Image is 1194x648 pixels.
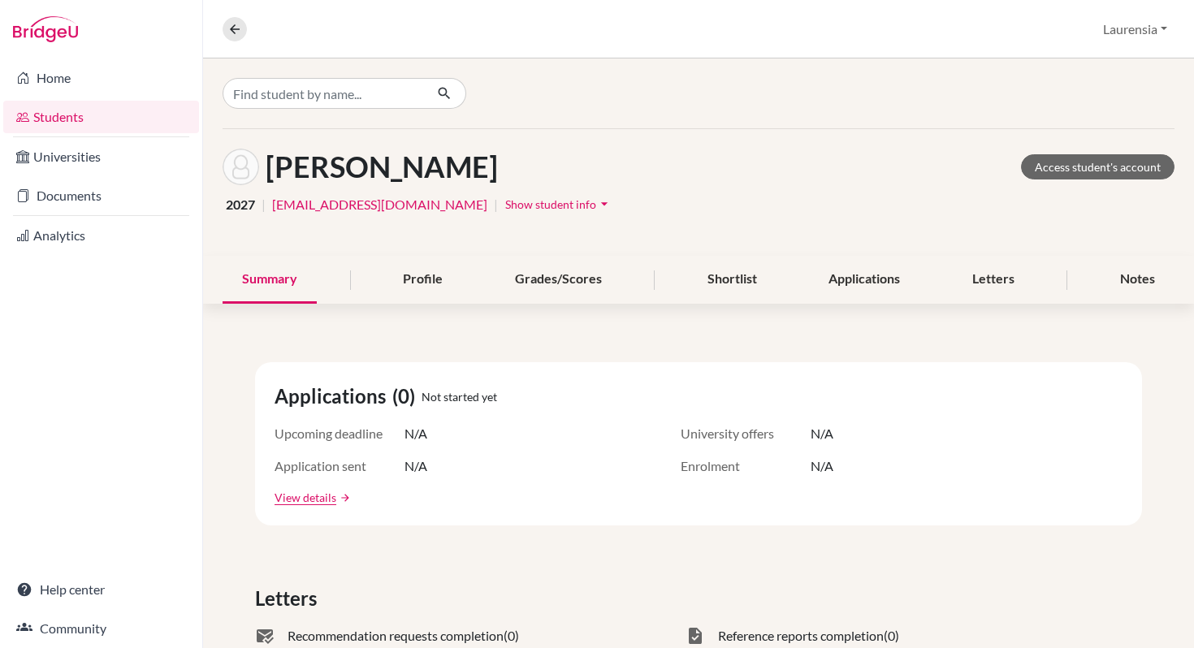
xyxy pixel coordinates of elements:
a: arrow_forward [336,492,351,503]
span: mark_email_read [255,626,275,646]
img: Reynaldo Widagdo's avatar [223,149,259,185]
div: Summary [223,256,317,304]
span: Enrolment [681,456,811,476]
div: Letters [953,256,1034,304]
span: N/A [811,456,833,476]
span: | [262,195,266,214]
a: Students [3,101,199,133]
span: | [494,195,498,214]
a: Access student's account [1021,154,1175,179]
a: Home [3,62,199,94]
div: Profile [383,256,462,304]
img: Bridge-U [13,16,78,42]
button: Show student infoarrow_drop_down [504,192,613,217]
span: Letters [255,584,323,613]
h1: [PERSON_NAME] [266,149,498,184]
span: Not started yet [422,388,497,405]
a: Community [3,612,199,645]
span: Upcoming deadline [275,424,404,443]
div: Grades/Scores [495,256,621,304]
span: Application sent [275,456,404,476]
span: N/A [404,424,427,443]
span: Show student info [505,197,596,211]
button: Laurensia [1096,14,1175,45]
a: View details [275,489,336,506]
span: 2027 [226,195,255,214]
span: Reference reports completion [718,626,884,646]
a: [EMAIL_ADDRESS][DOMAIN_NAME] [272,195,487,214]
input: Find student by name... [223,78,424,109]
div: Shortlist [688,256,777,304]
div: Notes [1101,256,1175,304]
span: (0) [504,626,519,646]
span: (0) [392,382,422,411]
span: Applications [275,382,392,411]
span: Recommendation requests completion [288,626,504,646]
a: Universities [3,140,199,173]
span: University offers [681,424,811,443]
a: Documents [3,179,199,212]
span: N/A [404,456,427,476]
span: (0) [884,626,899,646]
span: N/A [811,424,833,443]
span: task [686,626,705,646]
i: arrow_drop_down [596,196,612,212]
a: Help center [3,573,199,606]
div: Applications [809,256,919,304]
a: Analytics [3,219,199,252]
